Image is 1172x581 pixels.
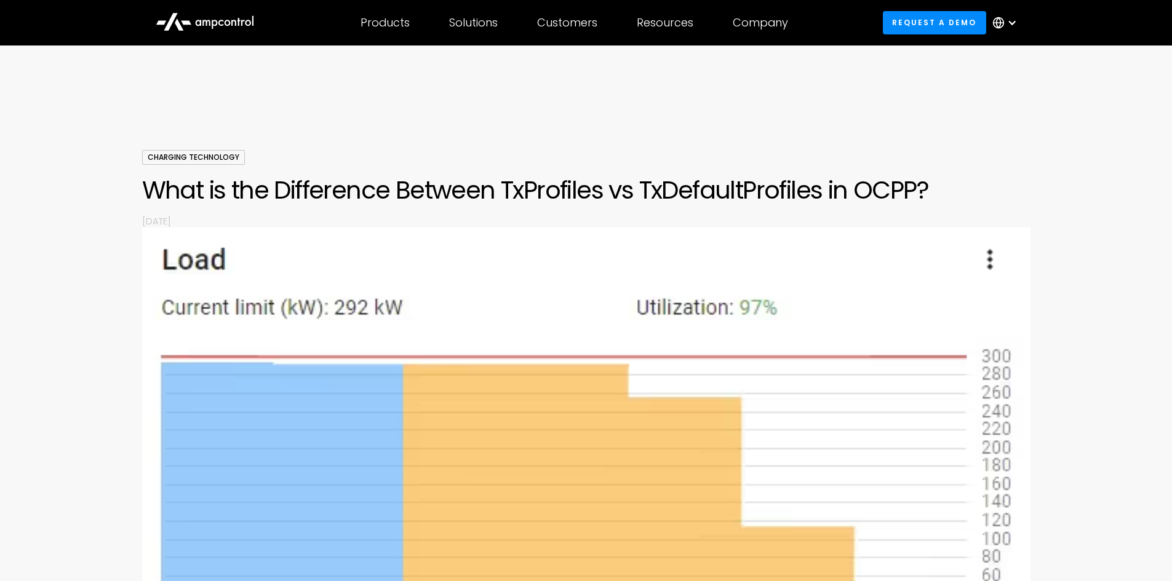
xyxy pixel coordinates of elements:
[733,16,788,30] div: Company
[637,16,693,30] div: Resources
[361,16,410,30] div: Products
[142,215,1030,227] p: [DATE]
[449,16,498,30] div: Solutions
[142,175,1030,205] h1: What is the Difference Between TxProfiles vs TxDefaultProfiles in OCPP?
[537,16,597,30] div: Customers
[883,11,986,34] a: Request a demo
[142,150,245,165] div: Charging Technology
